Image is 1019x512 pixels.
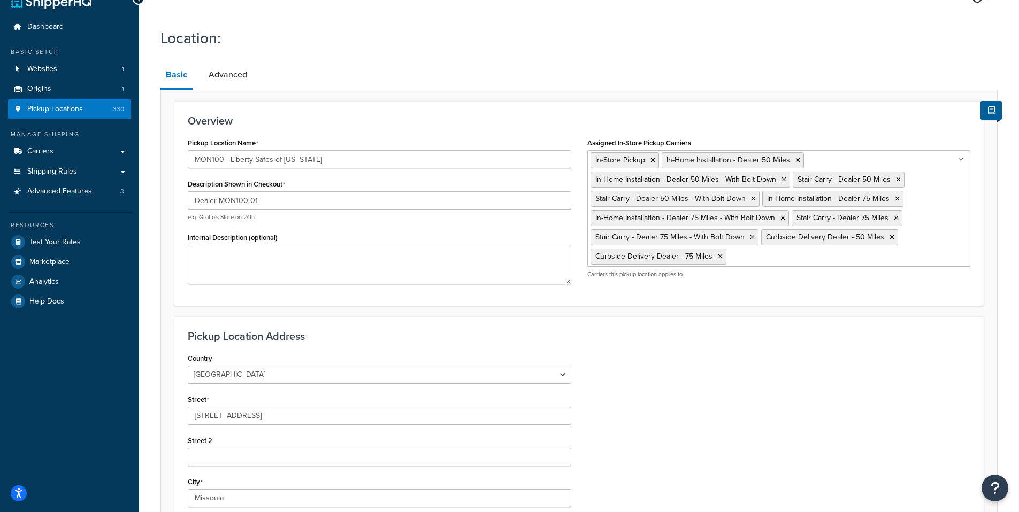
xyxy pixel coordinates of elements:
span: Websites [27,65,57,74]
a: Dashboard [8,17,131,37]
a: Help Docs [8,292,131,311]
span: Pickup Locations [27,105,83,114]
label: Street [188,395,209,404]
li: Origins [8,79,131,99]
span: 330 [113,105,124,114]
span: Marketplace [29,258,70,267]
span: Test Your Rates [29,238,81,247]
a: Marketplace [8,252,131,271]
a: Analytics [8,272,131,291]
a: Advanced [203,62,252,88]
span: Carriers [27,147,53,156]
span: 1 [122,84,124,94]
a: Advanced Features3 [8,182,131,201]
span: Stair Carry - Dealer 75 Miles - With Bolt Down [595,231,745,243]
a: Origins1 [8,79,131,99]
label: Country [188,354,212,362]
h3: Overview [188,115,970,127]
label: City [188,478,203,486]
span: Dashboard [27,22,64,32]
span: In-Home Installation - Dealer 75 Miles - With Bolt Down [595,212,775,223]
span: In-Home Installation - Dealer 75 Miles [767,193,890,204]
label: Internal Description (optional) [188,234,278,242]
span: Help Docs [29,297,64,306]
span: Stair Carry - Dealer 50 Miles [798,174,891,185]
span: Curbside Delivery Dealer - 75 Miles [595,251,712,262]
span: Curbside Delivery Dealer - 50 Miles [766,231,884,243]
a: Websites1 [8,59,131,79]
li: Websites [8,59,131,79]
label: Description Shown in Checkout [188,180,285,189]
span: Shipping Rules [27,167,77,176]
p: e.g. Grotto's Store on 24th [188,213,571,221]
a: Pickup Locations330 [8,99,131,119]
span: In-Home Installation - Dealer 50 Miles [666,154,790,166]
button: Open Resource Center [982,475,1008,501]
div: Basic Setup [8,48,131,57]
a: Test Your Rates [8,232,131,252]
span: Origins [27,84,51,94]
label: Street 2 [188,437,212,445]
a: Basic [160,62,193,90]
span: Stair Carry - Dealer 50 Miles - With Bolt Down [595,193,746,204]
span: Advanced Features [27,187,92,196]
span: In-Store Pickup [595,154,645,166]
div: Manage Shipping [8,130,131,139]
label: Assigned In-Store Pickup Carriers [587,139,691,147]
li: Pickup Locations [8,99,131,119]
span: Analytics [29,277,59,286]
span: 1 [122,65,124,74]
div: Resources [8,221,131,230]
button: Show Help Docs [980,101,1002,120]
span: Stair Carry - Dealer 75 Miles [796,212,888,223]
label: Pickup Location Name [188,139,258,148]
h1: Location: [160,28,984,49]
h3: Pickup Location Address [188,330,970,342]
p: Carriers this pickup location applies to [587,270,971,278]
span: In-Home Installation - Dealer 50 Miles - With Bolt Down [595,174,776,185]
a: Carriers [8,142,131,161]
li: Advanced Features [8,182,131,201]
a: Shipping Rules [8,162,131,182]
span: 3 [120,187,124,196]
